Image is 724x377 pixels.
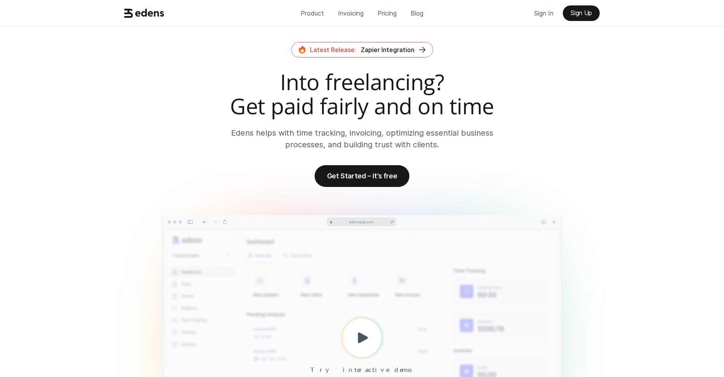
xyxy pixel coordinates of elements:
a: Latest Release:Zapier Integration [291,42,433,58]
p: Edens helps with time tracking, invoicing, optimizing essential business processes, and building ... [230,127,494,150]
a: Get Started – it’s free [315,165,410,187]
a: Product [294,5,330,21]
a: Invoicing [332,5,370,21]
p: Pricing [378,7,397,19]
span: Zapier Integration [361,46,414,54]
p: Sign Up [571,9,592,17]
a: Pricing [371,5,403,21]
a: Sign In [528,5,560,21]
a: Blog [404,5,430,21]
p: Product [301,7,324,19]
p: Invoicing [338,7,364,19]
p: Sign In [534,7,553,19]
p: Try interactive demo [310,363,414,376]
span: Latest Release: [310,46,356,54]
a: Sign Up [563,5,600,21]
p: Blog [411,7,423,19]
h2: Into freelancing? Get paid fairly and on time [121,70,603,118]
p: Get Started – it’s free [327,172,397,180]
